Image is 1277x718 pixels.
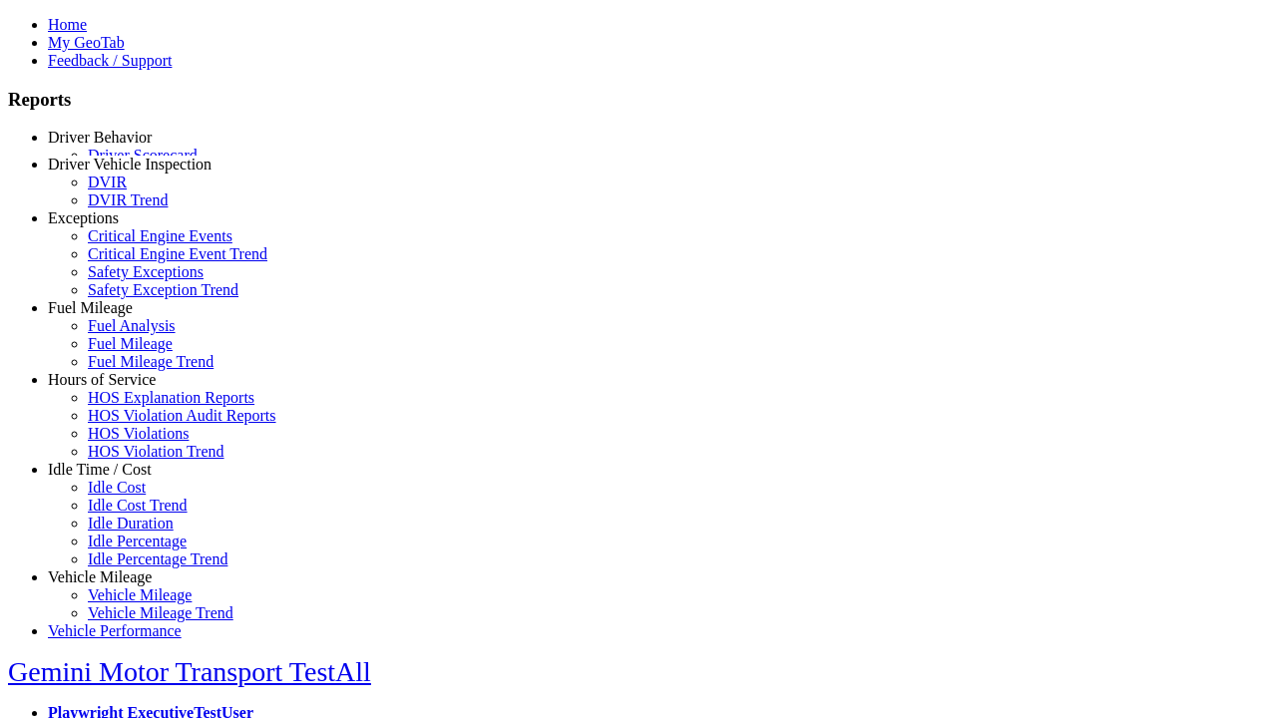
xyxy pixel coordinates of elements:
[48,209,119,226] a: Exceptions
[48,568,152,585] a: Vehicle Mileage
[88,353,213,370] a: Fuel Mileage Trend
[88,317,176,334] a: Fuel Analysis
[88,604,233,621] a: Vehicle Mileage Trend
[88,479,146,496] a: Idle Cost
[48,156,212,173] a: Driver Vehicle Inspection
[88,550,227,567] a: Idle Percentage Trend
[48,16,87,33] a: Home
[48,461,152,478] a: Idle Time / Cost
[48,129,152,146] a: Driver Behavior
[88,335,173,352] a: Fuel Mileage
[48,299,133,316] a: Fuel Mileage
[88,533,187,549] a: Idle Percentage
[88,425,189,442] a: HOS Violations
[88,245,267,262] a: Critical Engine Event Trend
[88,497,188,514] a: Idle Cost Trend
[88,389,254,406] a: HOS Explanation Reports
[88,263,204,280] a: Safety Exceptions
[48,34,125,51] a: My GeoTab
[88,147,198,164] a: Driver Scorecard
[48,622,182,639] a: Vehicle Performance
[88,227,232,244] a: Critical Engine Events
[88,191,168,208] a: DVIR Trend
[88,281,238,298] a: Safety Exception Trend
[8,89,1269,111] h3: Reports
[88,174,127,190] a: DVIR
[48,52,172,69] a: Feedback / Support
[88,586,192,603] a: Vehicle Mileage
[88,443,224,460] a: HOS Violation Trend
[88,407,276,424] a: HOS Violation Audit Reports
[48,371,156,388] a: Hours of Service
[88,515,174,532] a: Idle Duration
[8,656,371,687] a: Gemini Motor Transport TestAll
